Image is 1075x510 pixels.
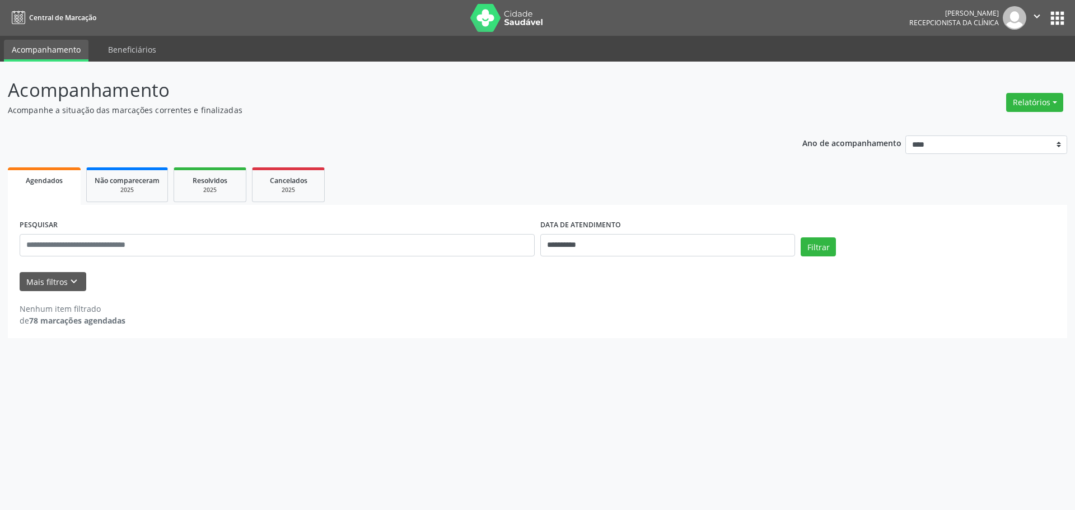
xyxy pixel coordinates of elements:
div: 2025 [182,186,238,194]
button: apps [1048,8,1067,28]
p: Ano de acompanhamento [802,135,901,149]
button: Relatórios [1006,93,1063,112]
img: img [1003,6,1026,30]
i:  [1031,10,1043,22]
button: Filtrar [801,237,836,256]
label: DATA DE ATENDIMENTO [540,217,621,234]
span: Não compareceram [95,176,160,185]
div: de [20,315,125,326]
strong: 78 marcações agendadas [29,315,125,326]
span: Agendados [26,176,63,185]
span: Central de Marcação [29,13,96,22]
label: PESQUISAR [20,217,58,234]
div: Nenhum item filtrado [20,303,125,315]
i: keyboard_arrow_down [68,275,80,288]
a: Acompanhamento [4,40,88,62]
button:  [1026,6,1048,30]
div: 2025 [260,186,316,194]
button: Mais filtroskeyboard_arrow_down [20,272,86,292]
div: [PERSON_NAME] [909,8,999,18]
p: Acompanhamento [8,76,749,104]
a: Beneficiários [100,40,164,59]
span: Recepcionista da clínica [909,18,999,27]
p: Acompanhe a situação das marcações correntes e finalizadas [8,104,749,116]
a: Central de Marcação [8,8,96,27]
div: 2025 [95,186,160,194]
span: Cancelados [270,176,307,185]
span: Resolvidos [193,176,227,185]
